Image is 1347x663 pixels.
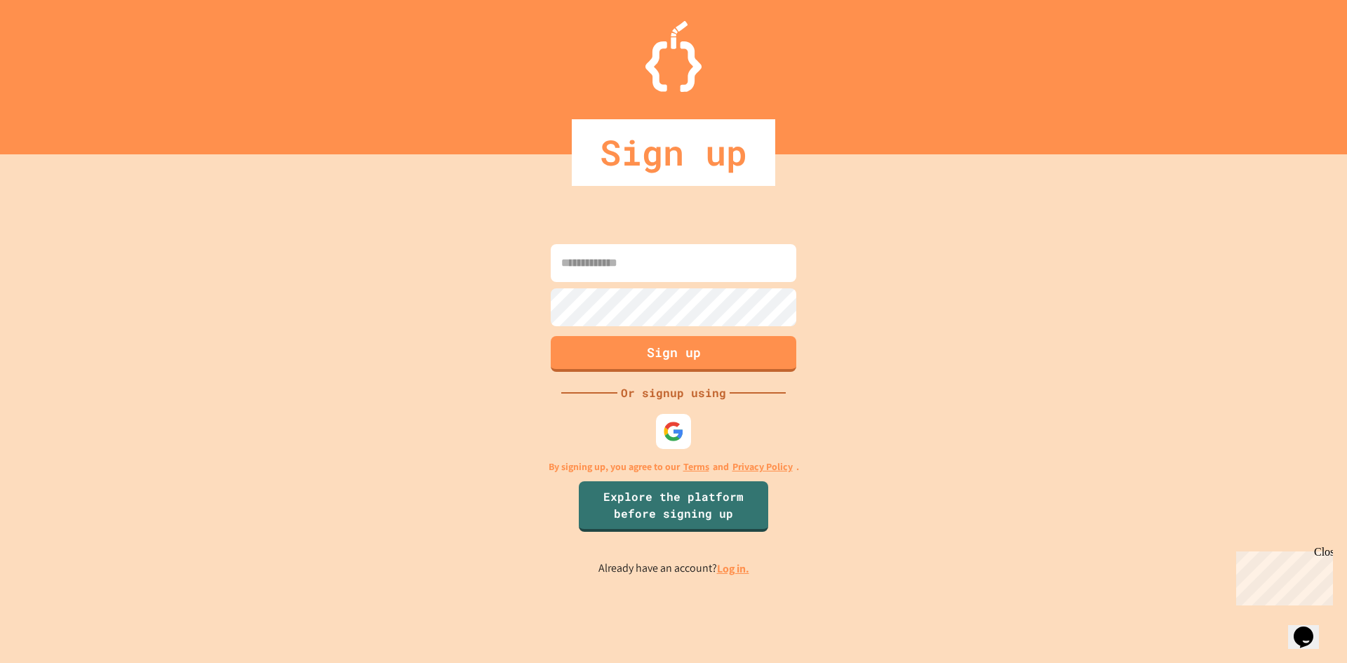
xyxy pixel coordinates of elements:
div: Chat with us now!Close [6,6,97,89]
div: Or signup using [617,384,730,401]
div: Sign up [572,119,775,186]
img: Logo.svg [645,21,702,92]
img: google-icon.svg [663,421,684,442]
iframe: chat widget [1231,546,1333,605]
button: Sign up [551,336,796,372]
iframe: chat widget [1288,607,1333,649]
a: Terms [683,460,709,474]
a: Privacy Policy [732,460,793,474]
p: By signing up, you agree to our and . [549,460,799,474]
p: Already have an account? [598,560,749,577]
a: Explore the platform before signing up [579,481,768,532]
a: Log in. [717,561,749,576]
